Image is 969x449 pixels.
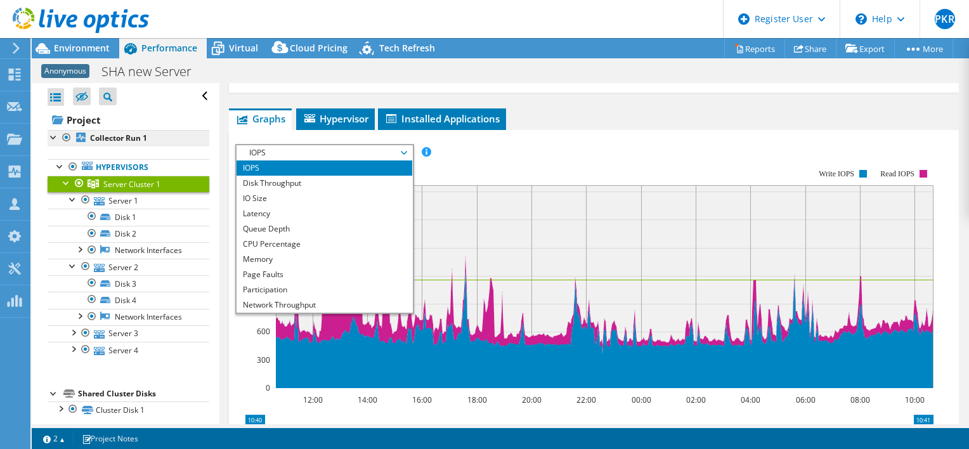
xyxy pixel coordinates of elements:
span: Anonymous [41,64,89,78]
span: Environment [54,42,110,54]
text: 12:00 [302,394,322,405]
a: Network Interfaces [48,242,209,259]
a: Server 2 [48,259,209,275]
text: 14:00 [357,394,377,405]
span: Virtual [229,42,258,54]
span: PKR [935,9,955,29]
span: Graphs [235,112,285,125]
text: 20:00 [521,394,541,405]
a: Project [48,110,209,130]
a: Server 1 [48,192,209,209]
a: Export [836,39,895,58]
a: Project Notes [73,431,147,446]
text: 04:00 [740,394,760,405]
a: Reports [724,39,785,58]
span: Server Cluster 1 [103,179,160,190]
li: IOPS [237,160,412,176]
span: Hypervisor [302,112,368,125]
a: 2 [34,431,74,446]
li: Queue Depth [237,221,412,237]
text: 22:00 [576,394,595,405]
li: CPU Percentage [237,237,412,252]
h1: SHA new Server [96,65,211,79]
text: 0 [266,382,270,393]
a: Disk 3 [48,275,209,292]
text: Write IOPS [819,169,854,178]
li: IO Size [237,191,412,206]
span: Tech Refresh [379,42,435,54]
a: Disk 4 [48,292,209,308]
text: 18:00 [467,394,486,405]
a: Server 3 [48,325,209,342]
span: Cloud Pricing [290,42,348,54]
span: IOPS [243,145,406,160]
text: 10:00 [904,394,924,405]
li: Disk Throughput [237,176,412,191]
text: 300 [257,355,270,365]
svg: \n [855,13,867,25]
span: Installed Applications [384,112,500,125]
a: Disk 1 [48,209,209,225]
a: Cluster Disk 1 [48,401,209,418]
a: Collector Run 1 [48,130,209,146]
a: Hypervisors [48,159,209,176]
li: Page Faults [237,267,412,282]
li: Memory [237,252,412,267]
a: Server 4 [48,342,209,358]
text: 02:00 [686,394,705,405]
li: Latency [237,206,412,221]
span: Performance [141,42,197,54]
b: Collector Run 1 [90,133,147,143]
div: Shared Cluster Disks [78,386,209,401]
li: Network Throughput [237,297,412,313]
a: Network Interfaces [48,309,209,325]
a: Server Cluster 1 [48,176,209,192]
li: Participation [237,282,412,297]
text: 06:00 [795,394,815,405]
a: Disk 2 [48,226,209,242]
text: 16:00 [412,394,431,405]
a: More [894,39,953,58]
text: 600 [257,326,270,337]
text: 08:00 [850,394,869,405]
text: Read IOPS [880,169,914,178]
text: 00:00 [631,394,651,405]
a: Share [784,39,836,58]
